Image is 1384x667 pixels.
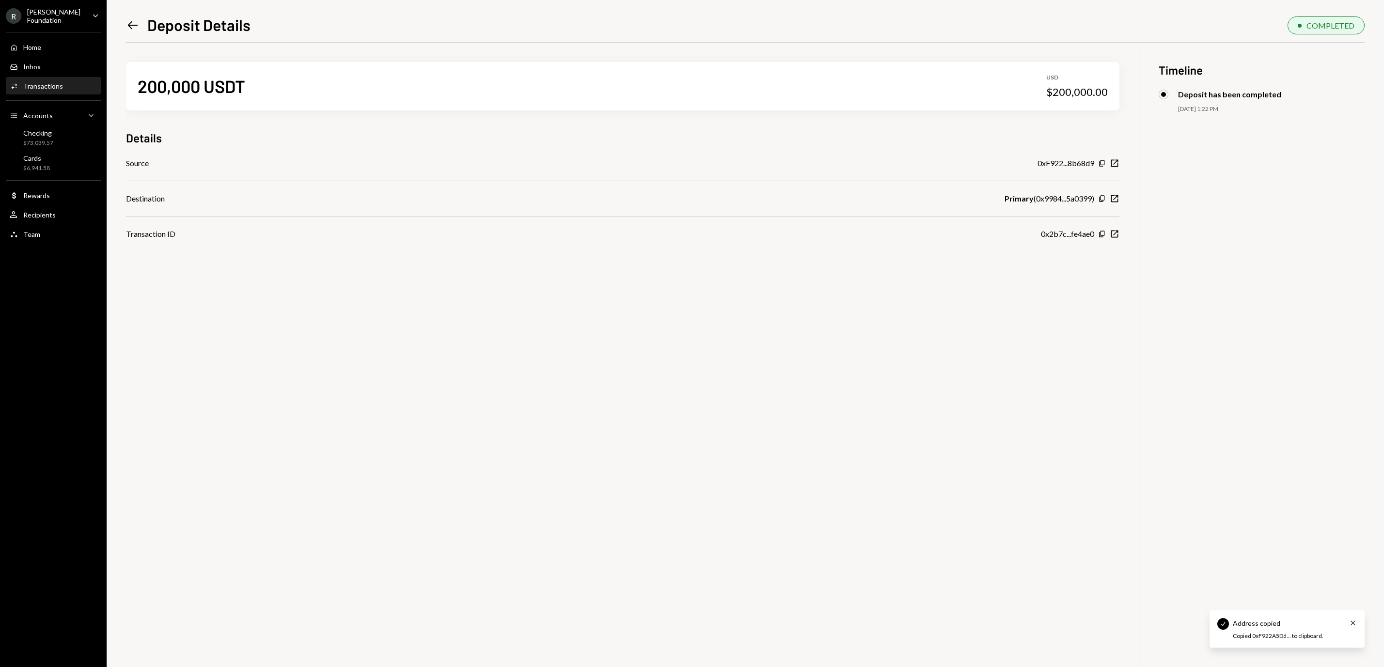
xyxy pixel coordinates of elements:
a: Inbox [6,58,101,75]
div: [DATE] 1:22 PM [1178,105,1365,113]
div: Source [126,157,149,169]
a: Transactions [6,77,101,94]
h3: Timeline [1159,62,1365,78]
div: 0x2b7c...fe4ae0 [1041,228,1094,240]
a: Team [6,225,101,243]
div: Checking [23,129,53,137]
a: Home [6,38,101,56]
h3: Details [126,130,162,146]
div: $73,039.57 [23,139,53,147]
div: Destination [126,193,165,204]
div: ( 0x9984...5a0399 ) [1005,193,1094,204]
div: Address copied [1233,618,1280,628]
a: Accounts [6,107,101,124]
div: [PERSON_NAME] Foundation [27,8,84,24]
a: Cards$6,941.58 [6,151,101,174]
div: R [6,8,21,24]
a: Checking$73,039.57 [6,126,101,149]
div: Deposit has been completed [1178,90,1281,99]
div: Team [23,230,40,238]
a: Rewards [6,186,101,204]
div: Cards [23,154,50,162]
div: Transaction ID [126,228,175,240]
div: Home [23,43,41,51]
b: Primary [1005,193,1034,204]
div: Transactions [23,82,63,90]
div: Inbox [23,62,41,71]
div: COMPLETED [1306,21,1354,30]
div: 0xF922...8b68d9 [1038,157,1094,169]
div: $6,941.58 [23,164,50,172]
div: 200,000 USDT [138,75,245,97]
div: Recipients [23,211,56,219]
div: Rewards [23,191,50,200]
h1: Deposit Details [147,15,251,34]
div: $200,000.00 [1046,85,1108,99]
a: Recipients [6,206,101,223]
div: USD [1046,74,1108,82]
div: Accounts [23,111,53,120]
div: Copied 0xF922A5Dd... to clipboard. [1233,632,1336,640]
